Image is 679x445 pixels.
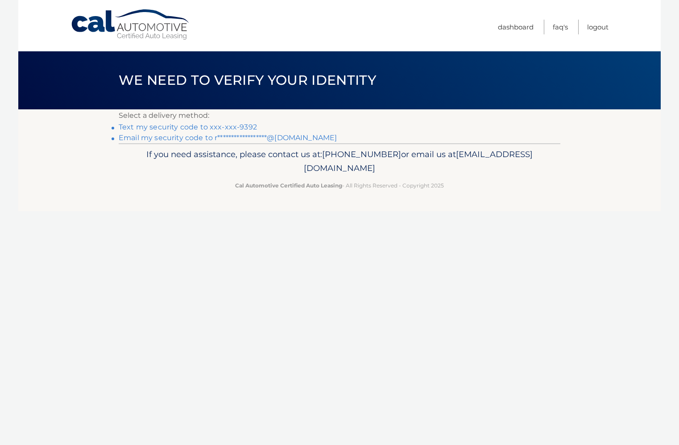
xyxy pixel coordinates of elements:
span: We need to verify your identity [119,72,376,88]
strong: Cal Automotive Certified Auto Leasing [235,182,342,189]
span: [PHONE_NUMBER] [322,149,401,159]
a: Logout [587,20,609,34]
a: Cal Automotive [70,9,191,41]
a: Dashboard [498,20,534,34]
a: FAQ's [553,20,568,34]
a: Text my security code to xxx-xxx-9392 [119,123,257,131]
p: If you need assistance, please contact us at: or email us at [124,147,555,176]
p: Select a delivery method: [119,109,560,122]
p: - All Rights Reserved - Copyright 2025 [124,181,555,190]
